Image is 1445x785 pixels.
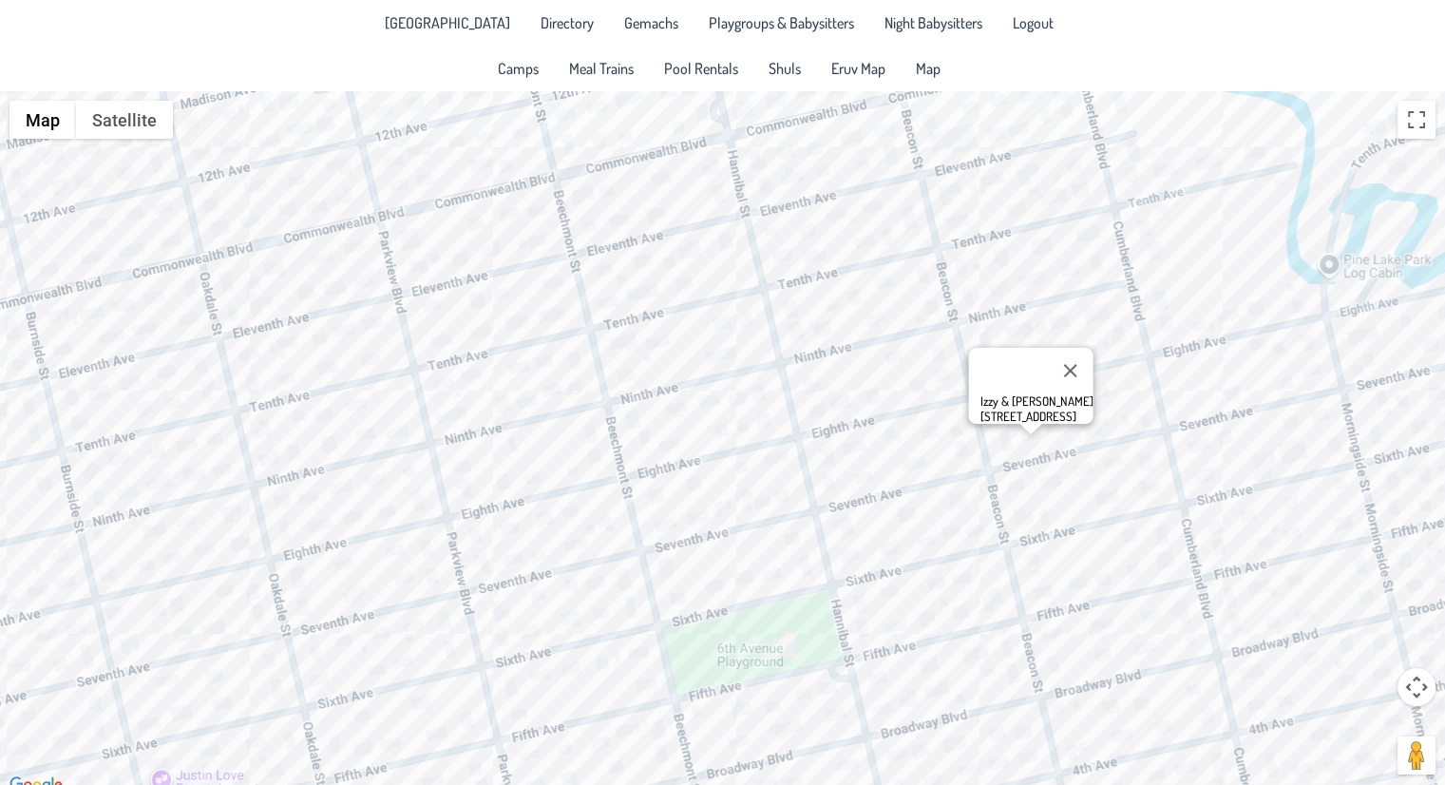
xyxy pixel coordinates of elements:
a: Playgroups & Babysitters [697,8,865,38]
a: Camps [486,53,550,84]
button: Close [1047,348,1093,393]
span: Eruv Map [831,61,885,76]
li: Pine Lake Park [373,8,522,38]
span: Playgroups & Babysitters [709,15,854,30]
a: Directory [529,8,605,38]
span: [GEOGRAPHIC_DATA] [385,15,510,30]
a: Shuls [757,53,812,84]
span: Night Babysitters [884,15,982,30]
div: Izzy & [PERSON_NAME] [STREET_ADDRESS] [979,393,1093,424]
a: Gemachs [613,8,690,38]
button: Show street map [10,101,76,139]
span: Pool Rentals [664,61,738,76]
span: Gemachs [624,15,678,30]
span: Logout [1013,15,1054,30]
a: Pool Rentals [653,53,750,84]
a: [GEOGRAPHIC_DATA] [373,8,522,38]
span: Directory [541,15,594,30]
a: Eruv Map [820,53,897,84]
button: Drag Pegman onto the map to open Street View [1397,737,1435,775]
button: Toggle fullscreen view [1397,101,1435,139]
span: Meal Trains [569,61,634,76]
button: Map camera controls [1397,668,1435,706]
a: Night Babysitters [873,8,994,38]
span: Shuls [769,61,801,76]
a: Map [904,53,952,84]
span: Camps [498,61,539,76]
span: Map [916,61,941,76]
li: Logout [1001,8,1065,38]
a: Meal Trains [558,53,645,84]
button: Show satellite imagery [76,101,173,139]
